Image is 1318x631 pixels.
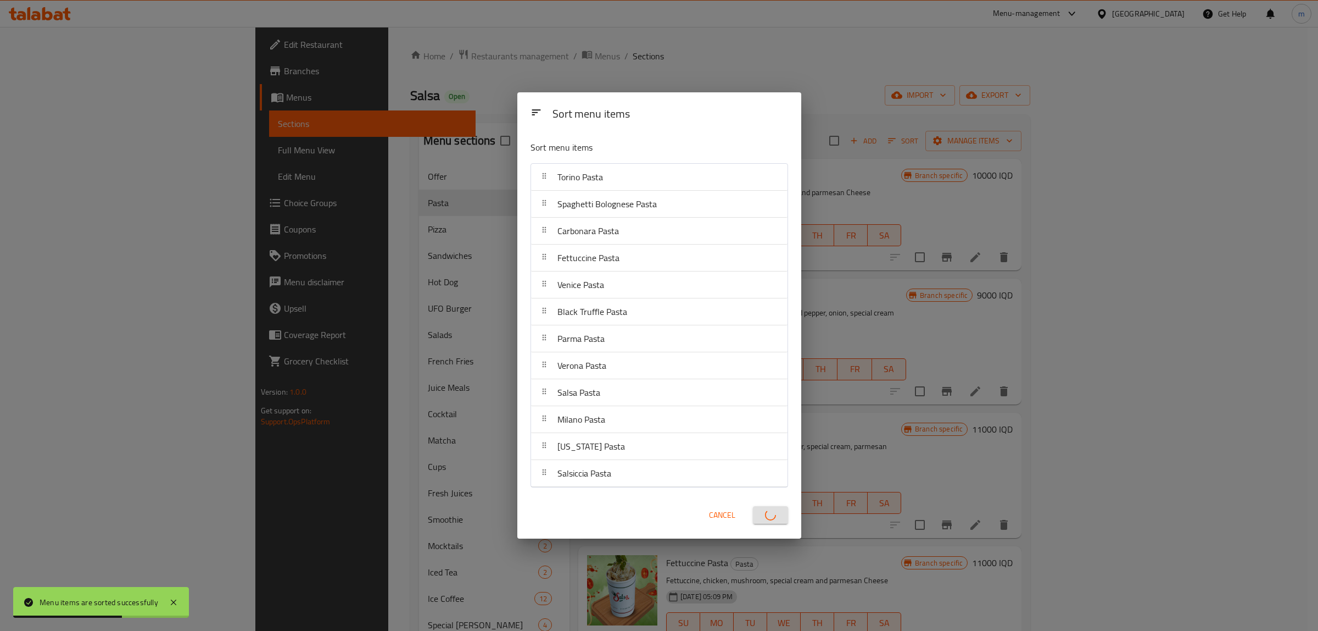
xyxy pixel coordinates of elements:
div: Fettuccine Pasta [531,245,788,272]
div: Salsa Pasta [531,379,788,406]
div: Carbonara Pasta [531,218,788,245]
span: Venice Pasta [557,276,604,293]
p: Sort menu items [530,141,735,154]
div: Spaghetti Bolognese Pasta [531,191,788,218]
div: Menu items are sorted successfully [40,596,158,608]
span: Salsa Pasta [557,384,600,401]
div: Black Truffle Pasta [531,298,788,325]
span: Parma Pasta [557,330,605,347]
div: Torino Pasta [531,164,788,191]
div: [US_STATE] Pasta [531,433,788,460]
div: Verona Pasta [531,352,788,379]
span: Spaghetti Bolognese Pasta [557,196,657,212]
span: Verona Pasta [557,357,606,374]
div: Salsiccia Pasta [531,460,788,487]
span: Carbonara Pasta [557,223,619,239]
div: Milano Pasta [531,406,788,433]
div: Sort menu items [548,102,792,127]
span: [US_STATE] Pasta [557,438,625,455]
span: Black Truffle Pasta [557,303,627,320]
div: Venice Pasta [531,272,788,298]
div: Parma Pasta [531,325,788,352]
span: Cancel [709,508,735,522]
button: Cancel [705,505,740,525]
span: Torino Pasta [557,169,603,185]
span: Milano Pasta [557,411,605,428]
span: Salsiccia Pasta [557,465,611,481]
span: Fettuccine Pasta [557,250,619,266]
